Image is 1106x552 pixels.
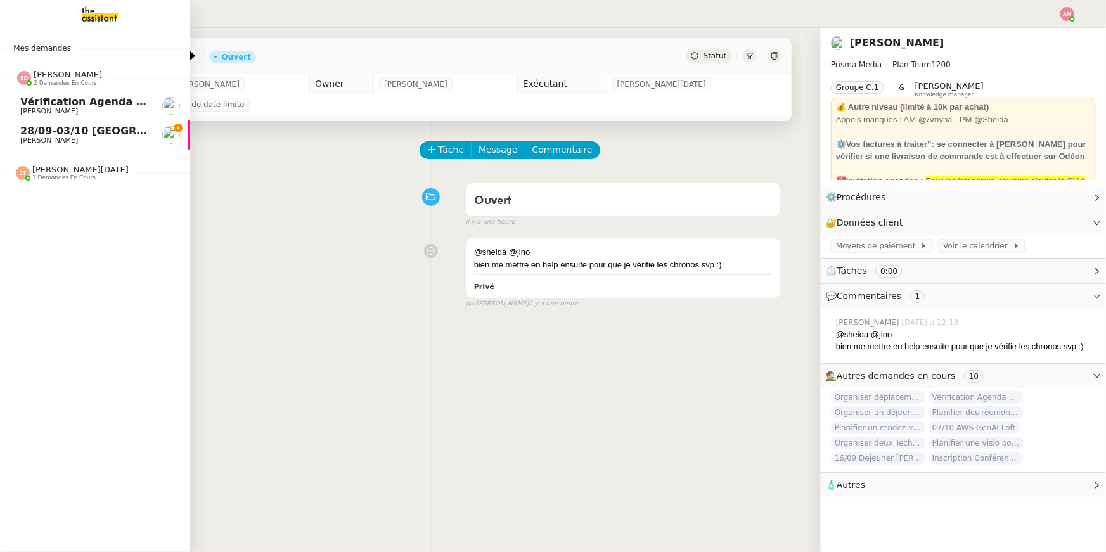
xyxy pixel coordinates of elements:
[474,283,494,291] b: Privé
[821,364,1106,388] div: 🕵️Autres demandes en cours 10
[439,143,465,157] span: Tâche
[836,317,902,328] span: [PERSON_NAME]
[831,81,884,94] nz-tag: Groupe C.1
[836,328,1096,341] div: @sheida @jino
[821,284,1106,309] div: 💬Commentaires 1
[915,81,984,98] app-user-label: Knowledge manager
[836,102,989,112] strong: 💰 Autre niveau (limité à 10k par achat)
[532,143,593,157] span: Commentaire
[466,298,579,309] small: [PERSON_NAME]
[850,37,944,49] a: [PERSON_NAME]
[836,113,1091,126] div: Appels manqués : AM @Amyna - PM @Sheida
[821,259,1106,283] div: ⏲️Tâches 0:00
[17,71,31,85] img: svg
[837,217,903,228] span: Données client
[964,370,984,383] nz-tag: 10
[831,60,882,69] span: Prisma Media
[915,91,974,98] span: Knowledge manager
[16,166,30,180] img: svg
[831,36,845,50] img: users%2F9GXHdUEgf7ZlSXdwo7B3iBDT3M02%2Favatar%2Fimages.jpeg
[826,371,989,381] span: 🕵️
[826,215,908,230] span: 🔐
[466,217,515,228] span: il y a une heure
[826,190,892,205] span: ⚙️
[929,437,1024,449] span: Planifier une visio pour consulter les stats
[20,125,341,137] span: 28/09-03/10 [GEOGRAPHIC_DATA] - [GEOGRAPHIC_DATA]
[837,371,956,381] span: Autres demandes en cours
[821,210,1106,235] div: 🔐Données client
[836,176,1086,198] span: Pour les interviews, toujours ajouter le CV à l'invitation
[910,290,925,303] nz-tag: 1
[474,246,773,259] div: @sheida @jino
[420,141,472,159] button: Tâche
[617,78,706,91] span: [PERSON_NAME][DATE]
[837,192,886,202] span: Procédures
[310,74,374,94] td: Owner
[479,143,517,157] span: Message
[821,185,1106,210] div: ⚙️Procédures
[704,51,727,60] span: Statut
[831,452,926,465] span: 16/09 Dejeuner [PERSON_NAME]
[474,195,511,207] span: Ouvert
[875,265,903,278] nz-tag: 0:00
[34,70,102,79] span: [PERSON_NAME]
[902,317,961,328] span: [DATE] à 12:18
[837,266,867,276] span: Tâches
[32,174,96,181] span: 1 demandes en cours
[831,421,926,434] span: Planifier un rendez-vous début octobre
[831,406,926,419] span: Organiser un déjeuner avec [PERSON_NAME]
[20,107,78,115] span: [PERSON_NAME]
[471,141,525,159] button: Message
[222,53,251,61] div: Ouvert
[932,60,951,69] span: 1200
[466,298,477,309] span: par
[836,340,1096,353] div: bien me mettre en help ensuite pour que je vérifie les chronos svp :)
[831,437,926,449] span: Organiser deux Techshare
[162,97,180,115] img: users%2F9GXHdUEgf7ZlSXdwo7B3iBDT3M02%2Favatar%2Fimages.jpeg
[20,136,78,144] span: [PERSON_NAME]
[529,298,578,309] span: il y a une heure
[899,81,905,98] span: &
[915,81,984,91] span: [PERSON_NAME]
[384,78,447,91] span: [PERSON_NAME]
[176,78,240,91] span: [PERSON_NAME]
[943,240,1012,252] span: Voir le calendrier
[826,266,913,276] span: ⏲️
[6,42,79,55] span: Mes demandes
[929,452,1024,465] span: Inscription Conférence - L’art de la relation
[836,139,1086,162] strong: ⚙️Vos factures à traiter”: se connecter à [PERSON_NAME] pour vérifier si une livraison de command...
[517,74,607,94] td: Exécutant
[826,480,865,490] span: 🧴
[162,126,180,144] img: users%2FCDJVjuAsmVStpVqKOeKkcoetDMn2%2Favatar%2F44a7b7d8-5199-43a6-8c74-33874b1d764c
[34,80,97,87] span: 2 demandes en cours
[176,98,245,111] span: Pas de date limite
[525,141,600,159] button: Commentaire
[837,480,865,490] span: Autres
[836,240,920,252] span: Moyens de paiement
[929,421,1020,434] span: 07/10 AWS GenAI Loft
[826,291,930,301] span: 💬
[1060,7,1074,21] img: svg
[929,391,1024,404] span: Vérification Agenda + Chat + Wagram (9h et 14h)
[20,96,305,108] span: Vérification Agenda + Chat + Wagram (9h et 14h)
[929,406,1024,419] span: Planifier des réunions régulières
[821,473,1106,497] div: 🧴Autres
[474,259,773,271] div: bien me mettre en help ensuite pour que je vérifie les chronos svp :)
[32,165,129,174] span: [PERSON_NAME][DATE]
[831,391,926,404] span: Organiser déplacement [GEOGRAPHIC_DATA]
[837,291,901,301] span: Commentaires
[836,176,923,186] u: 📆Invitation agendas :
[892,60,931,69] span: Plan Team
